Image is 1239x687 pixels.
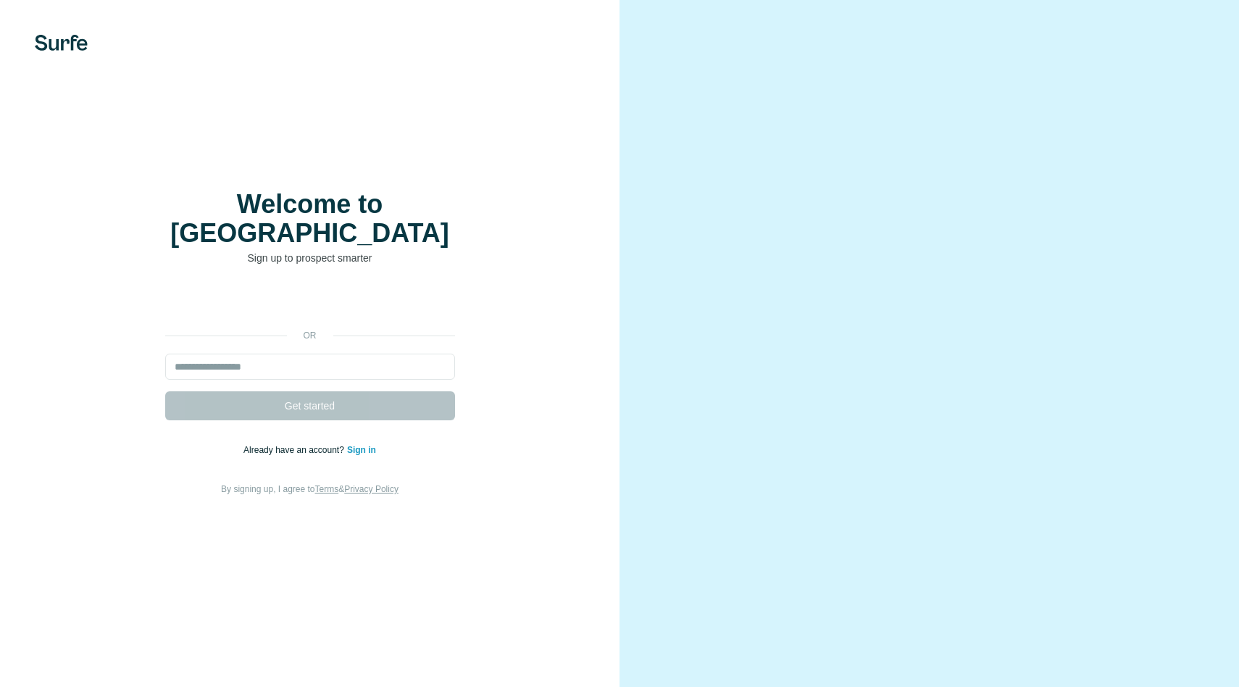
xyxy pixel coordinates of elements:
[243,445,347,455] span: Already have an account?
[35,35,88,51] img: Surfe's logo
[347,445,376,455] a: Sign in
[287,329,333,342] p: or
[165,190,455,248] h1: Welcome to [GEOGRAPHIC_DATA]
[165,251,455,265] p: Sign up to prospect smarter
[158,287,462,319] iframe: Sign in with Google Button
[221,484,399,494] span: By signing up, I agree to &
[315,484,339,494] a: Terms
[344,484,399,494] a: Privacy Policy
